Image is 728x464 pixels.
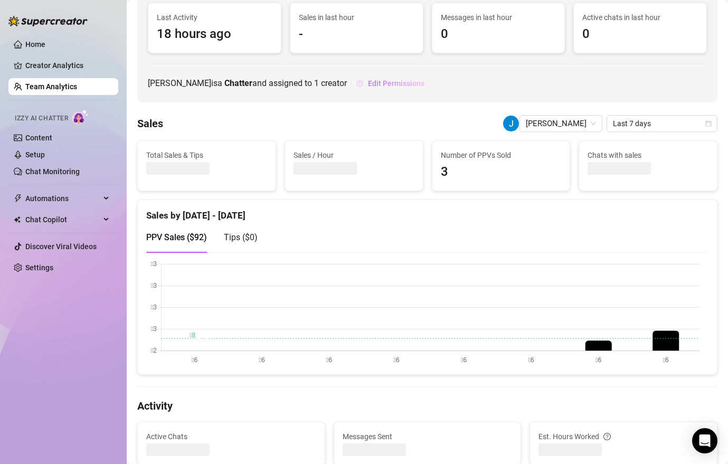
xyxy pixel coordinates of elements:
span: 18 hours ago [157,24,272,44]
div: Open Intercom Messenger [692,428,717,453]
span: - [299,24,414,44]
span: calendar [705,120,712,127]
span: Number of PPVs Sold [441,149,562,161]
a: Home [25,40,45,49]
h4: Activity [137,399,717,413]
span: Automations [25,190,100,207]
a: Discover Viral Videos [25,242,97,251]
span: Active chats in last hour [582,12,698,23]
img: Chat Copilot [14,216,21,223]
span: [PERSON_NAME] is a and assigned to creator [148,77,347,90]
a: Settings [25,263,53,272]
span: Sales / Hour [294,149,414,161]
span: question-circle [603,431,611,442]
span: thunderbolt [14,194,22,203]
span: Last Activity [157,12,272,23]
a: Setup [25,150,45,159]
span: Izzy AI Chatter [15,113,68,124]
div: Est. Hours Worked [538,431,708,442]
span: John ricar Ouano [526,116,596,131]
span: Chat Copilot [25,211,100,228]
a: Chat Monitoring [25,167,80,176]
h4: Sales [137,116,163,131]
a: Creator Analytics [25,57,110,74]
span: Sales in last hour [299,12,414,23]
b: Chatter [224,78,252,88]
span: Messages Sent [343,431,513,442]
span: Tips ( $0 ) [224,232,258,242]
img: John ricar Ouano [503,116,519,131]
span: 0 [441,24,556,44]
span: Total Sales & Tips [146,149,267,161]
span: Edit Permissions [368,79,424,88]
span: PPV Sales ( $92 ) [146,232,207,242]
span: Active Chats [146,431,316,442]
span: Messages in last hour [441,12,556,23]
div: Sales by [DATE] - [DATE] [146,200,708,223]
a: Content [25,134,52,142]
span: 1 [314,78,319,88]
button: Edit Permissions [356,75,425,92]
span: setting [356,80,364,87]
img: AI Chatter [72,109,89,125]
span: 3 [441,162,562,182]
span: 0 [582,24,698,44]
img: logo-BBDzfeDw.svg [8,16,88,26]
span: Chats with sales [588,149,708,161]
span: Last 7 days [613,116,711,131]
a: Team Analytics [25,82,77,91]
